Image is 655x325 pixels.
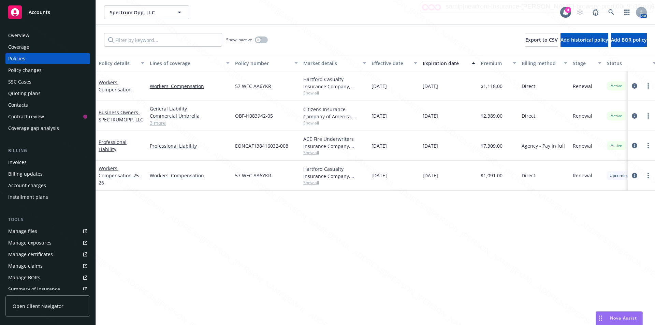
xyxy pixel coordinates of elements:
a: circleInformation [630,172,639,180]
span: [DATE] [423,142,438,149]
a: Manage exposures [5,237,90,248]
span: Active [610,143,623,149]
div: Invoices [8,157,27,168]
a: Report a Bug [589,5,602,19]
span: $1,118.00 [481,83,503,90]
button: Stage [570,55,604,71]
div: Stage [573,60,594,67]
a: Contract review [5,111,90,122]
span: Renewal [573,112,592,119]
span: Export to CSV [525,36,558,43]
a: Overview [5,30,90,41]
a: more [644,112,652,120]
input: Filter by keyword... [104,33,222,47]
button: Market details [301,55,369,71]
div: Lines of coverage [150,60,222,67]
a: 3 more [150,119,230,127]
span: Show all [303,90,366,96]
span: Agency - Pay in full [522,142,565,149]
a: circleInformation [630,142,639,150]
span: Add historical policy [561,36,608,43]
div: Drag to move [596,312,605,325]
span: [DATE] [372,112,387,119]
a: Summary of insurance [5,284,90,295]
button: Lines of coverage [147,55,232,71]
a: Manage files [5,226,90,237]
a: Manage certificates [5,249,90,260]
span: 57 WEC AA6YKR [235,83,271,90]
div: Quoting plans [8,88,41,99]
div: Premium [481,60,509,67]
span: $1,091.00 [481,172,503,179]
span: Renewal [573,142,592,149]
span: Spectrum Opp, LLC [110,9,169,16]
div: Manage certificates [8,249,53,260]
div: Overview [8,30,29,41]
span: EONCAF138416032-008 [235,142,288,149]
a: Commercial Umbrella [150,112,230,119]
div: Summary of insurance [8,284,60,295]
div: Manage BORs [8,272,40,283]
span: Upcoming [610,173,629,179]
div: ACE Fire Underwriters Insurance Company, Chubb Group, Brown & Riding Insurance Services, Inc. [303,135,366,150]
div: Policy changes [8,65,42,76]
a: more [644,142,652,150]
span: Renewal [573,172,592,179]
a: Policies [5,53,90,64]
span: 57 WEC AA6YKR [235,172,271,179]
a: Workers' Compensation [150,172,230,179]
button: Policy number [232,55,301,71]
span: [DATE] [372,83,387,90]
span: Show all [303,150,366,156]
div: Tools [5,216,90,223]
a: more [644,172,652,180]
a: Billing updates [5,168,90,179]
span: Show all [303,180,366,186]
a: SSC Cases [5,76,90,87]
a: Start snowing [573,5,587,19]
a: more [644,82,652,90]
a: Manage claims [5,261,90,271]
a: Workers' Compensation [150,83,230,90]
div: Contract review [8,111,44,122]
div: Policies [8,53,25,64]
a: Coverage [5,42,90,53]
span: Show inactive [226,37,252,43]
div: Billing method [522,60,560,67]
span: Direct [522,172,535,179]
div: Account charges [8,180,46,191]
span: Show all [303,120,366,126]
span: Add BOR policy [611,36,647,43]
div: Manage files [8,226,37,237]
button: Policy details [96,55,147,71]
span: - SPECTRUMOPP, LLC [99,109,143,123]
a: Account charges [5,180,90,191]
button: Premium [478,55,519,71]
div: Citizens Insurance Company of America, Hanover Insurance Group [303,106,366,120]
div: SSC Cases [8,76,31,87]
a: Policy changes [5,65,90,76]
button: Expiration date [420,55,478,71]
a: Professional Liability [150,142,230,149]
span: Renewal [573,83,592,90]
span: [DATE] [423,83,438,90]
span: $2,389.00 [481,112,503,119]
a: Accounts [5,3,90,22]
a: General Liability [150,105,230,112]
div: Hartford Casualty Insurance Company, Hartford Insurance Group [303,76,366,90]
span: Direct [522,112,535,119]
div: Installment plans [8,192,48,203]
button: Nova Assist [596,311,643,325]
a: Search [605,5,618,19]
span: Accounts [29,10,50,15]
span: Direct [522,83,535,90]
div: Status [607,60,649,67]
span: Active [610,83,623,89]
span: [DATE] [372,142,387,149]
button: Effective date [369,55,420,71]
div: Billing updates [8,168,43,179]
a: circleInformation [630,112,639,120]
button: Billing method [519,55,570,71]
div: Manage claims [8,261,43,271]
div: Expiration date [423,60,468,67]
